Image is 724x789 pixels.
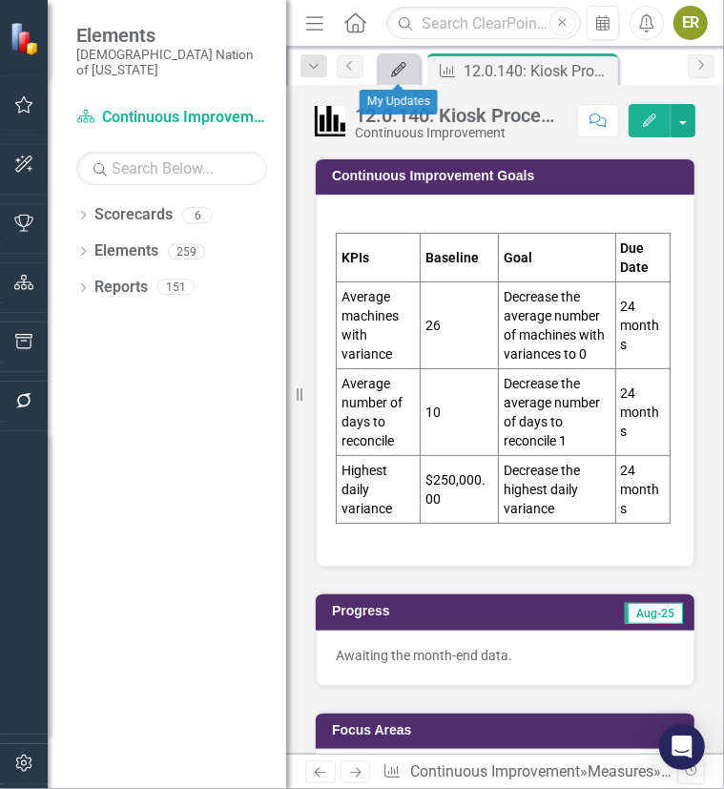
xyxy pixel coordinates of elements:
[588,762,653,780] a: Measures
[386,7,580,40] input: Search ClearPoint...
[498,456,615,524] td: Decrease the highest daily variance
[625,603,683,624] span: Aug-25
[9,20,44,55] img: ClearPoint Strategy
[76,107,267,129] a: Continuous Improvement
[94,277,148,299] a: Reports
[182,207,213,223] div: 6
[157,280,195,296] div: 151
[615,456,670,524] td: 24 months
[673,6,708,40] button: ER
[615,282,670,369] td: 24 months
[464,59,613,83] div: 12.0.140: Kiosk Processes KPIs
[337,456,421,524] td: Highest daily variance
[621,240,650,275] strong: Due Date
[360,90,438,114] div: My Updates
[498,369,615,456] td: Decrease the average number of days to reconcile 1
[76,24,267,47] span: Elements
[659,724,705,770] div: Open Intercom Messenger
[383,761,676,783] div: » »
[615,369,670,456] td: 24 months
[332,169,685,183] h3: Continuous Improvement Goals
[337,282,421,369] td: Average machines with variance
[332,604,506,618] h3: Progress
[421,369,498,456] td: 10
[498,282,615,369] td: Decrease the average number of machines with variances to 0
[94,204,173,226] a: Scorecards
[76,152,267,185] input: Search Below...
[168,243,205,260] div: 259
[337,369,421,456] td: Average number of days to reconcile
[410,762,580,780] a: Continuous Improvement
[421,282,498,369] td: 26
[341,250,369,265] strong: KPIs
[355,105,558,126] div: 12.0.140: Kiosk Processes KPIs
[336,646,674,665] p: Awaiting the month-end data.
[504,250,532,265] strong: Goal
[355,126,558,140] div: Continuous Improvement
[421,456,498,524] td: $250,000.00
[76,47,267,78] small: [DEMOGRAPHIC_DATA] Nation of [US_STATE]
[315,106,345,136] img: Performance Management
[332,723,685,737] h3: Focus Areas
[425,250,479,265] strong: Baseline
[94,240,158,262] a: Elements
